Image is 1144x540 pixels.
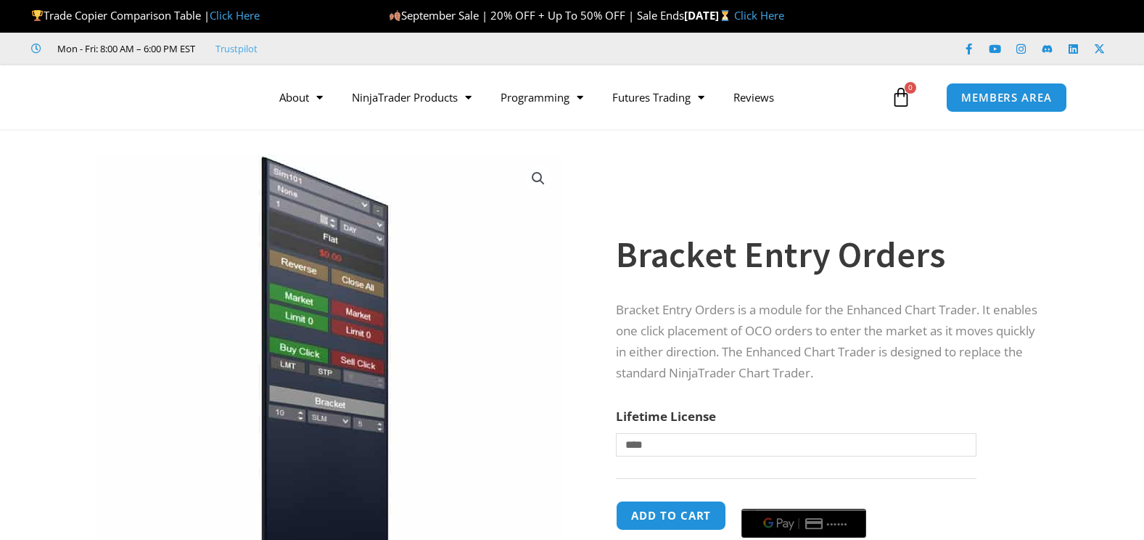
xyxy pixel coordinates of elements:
img: ⏳ [720,10,731,21]
a: Click Here [210,8,260,22]
button: Add to cart [616,501,726,531]
a: View full-screen image gallery [525,165,551,192]
img: 🍂 [390,10,400,21]
text: •••••• [828,519,849,529]
a: NinjaTrader Products [337,81,486,114]
img: 🏆 [32,10,43,21]
p: Bracket Entry Orders is a module for the Enhanced Chart Trader. It enables one click placement of... [616,300,1040,384]
a: Clear options [616,464,638,474]
span: Trade Copier Comparison Table | [31,8,260,22]
iframe: Secure payment input frame [738,499,869,500]
a: Trustpilot [215,40,258,57]
span: MEMBERS AREA [961,92,1052,103]
a: Programming [486,81,598,114]
img: LogoAI | Affordable Indicators – NinjaTrader [59,71,215,123]
a: Click Here [734,8,784,22]
button: Buy with GPay [741,509,866,538]
a: Reviews [719,81,789,114]
h1: Bracket Entry Orders [616,229,1040,280]
label: Lifetime License [616,408,716,425]
span: 0 [905,82,916,94]
nav: Menu [265,81,887,114]
a: 0 [869,76,933,118]
strong: [DATE] [684,8,734,22]
a: MEMBERS AREA [946,83,1067,112]
span: September Sale | 20% OFF + Up To 50% OFF | Sale Ends [389,8,684,22]
a: Futures Trading [598,81,719,114]
a: About [265,81,337,114]
span: Mon - Fri: 8:00 AM – 6:00 PM EST [54,40,195,57]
